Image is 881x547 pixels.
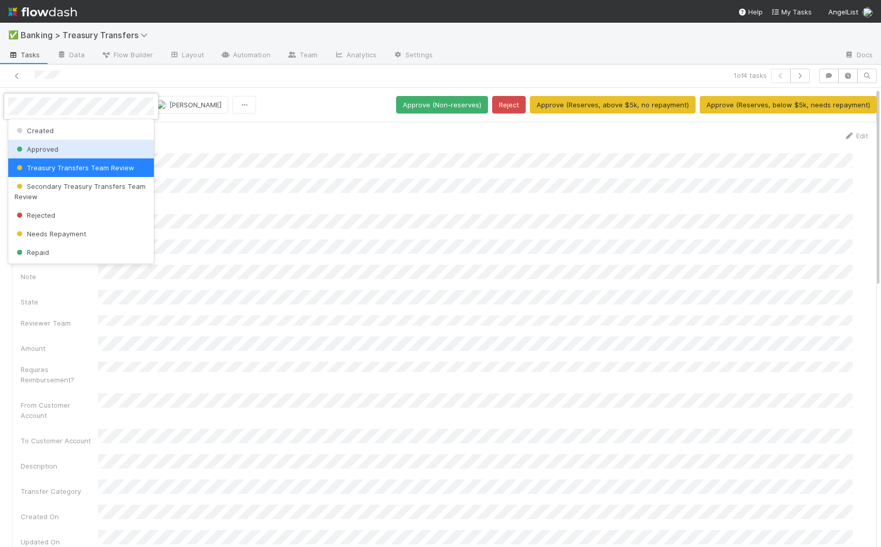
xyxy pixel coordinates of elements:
[14,211,55,219] span: Rejected
[14,182,146,201] span: Secondary Treasury Transfers Team Review
[14,145,58,153] span: Approved
[14,164,134,172] span: Treasury Transfers Team Review
[14,248,49,256] span: Repaid
[14,230,86,238] span: Needs Repayment
[14,126,54,135] span: Created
